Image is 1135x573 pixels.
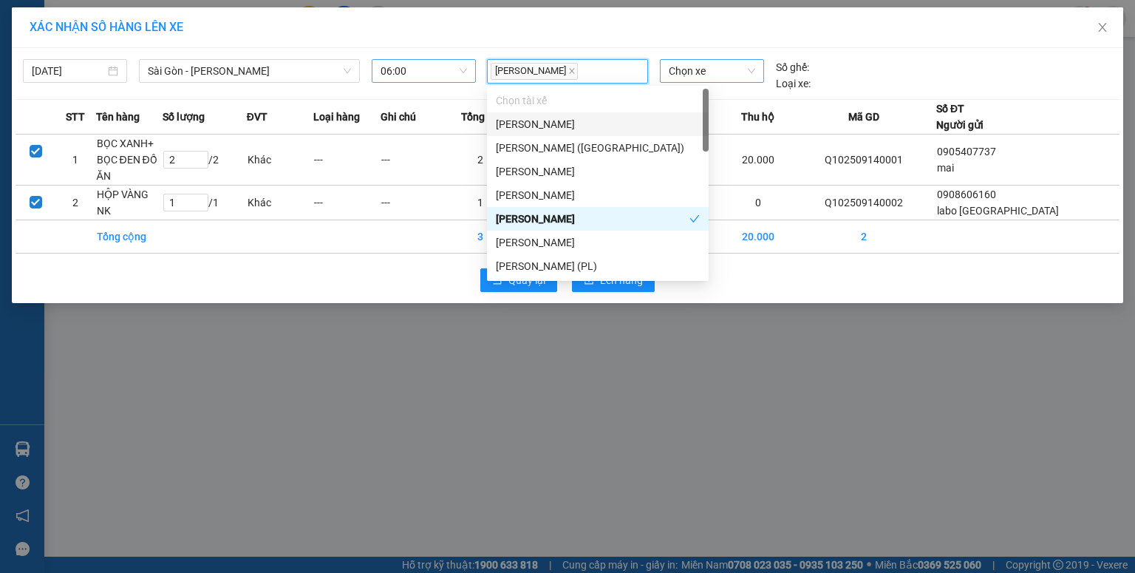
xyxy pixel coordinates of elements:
[247,109,267,125] span: ĐVT
[381,135,447,186] td: ---
[487,207,709,231] div: Vũ Đức Thuận
[496,234,700,251] div: [PERSON_NAME]
[461,109,499,125] span: Tổng SL
[776,59,809,75] span: Số ghế:
[936,101,984,133] div: Số ĐT Người gửi
[96,135,163,186] td: BỌC XANH+ BỌC ĐEN ĐỒ ĂN
[491,63,578,80] span: [PERSON_NAME]
[447,186,514,220] td: 1
[741,109,774,125] span: Thu hộ
[937,189,996,200] span: 0908606160
[725,135,791,186] td: 20.000
[55,186,95,220] td: 2
[937,146,996,157] span: 0905407737
[1097,21,1108,33] span: close
[163,186,247,220] td: / 1
[792,220,936,254] td: 2
[1082,7,1123,49] button: Close
[689,214,700,224] span: check
[496,116,700,132] div: [PERSON_NAME]
[148,60,351,82] span: Sài Gòn - Phương Lâm
[776,75,811,92] span: Loại xe:
[725,186,791,220] td: 0
[343,67,352,75] span: down
[496,211,689,227] div: [PERSON_NAME]
[313,109,360,125] span: Loại hàng
[247,135,313,186] td: Khác
[55,135,95,186] td: 1
[381,186,447,220] td: ---
[487,183,709,207] div: Trương Văn Đức
[937,162,954,174] span: mai
[669,60,754,82] span: Chọn xe
[447,220,514,254] td: 3
[163,135,247,186] td: / 2
[496,92,700,109] div: Chọn tài xế
[937,205,1059,217] span: labo [GEOGRAPHIC_DATA]
[96,109,140,125] span: Tên hàng
[792,186,936,220] td: Q102509140002
[496,187,700,203] div: [PERSON_NAME]
[487,254,709,278] div: Nguyễn Đình Nam (PL)
[496,163,700,180] div: [PERSON_NAME]
[487,136,709,160] div: Vương Trí Tài (Phú Hoà)
[96,186,163,220] td: HỘP VÀNG NK
[163,109,205,125] span: Số lượng
[480,268,557,292] button: rollbackQuay lại
[313,135,380,186] td: ---
[381,60,467,82] span: 06:00
[848,109,879,125] span: Mã GD
[496,258,700,274] div: [PERSON_NAME] (PL)
[66,109,85,125] span: STT
[487,160,709,183] div: Phi Nguyên Sa
[487,112,709,136] div: Phạm Văn Chí
[725,220,791,254] td: 20.000
[487,89,709,112] div: Chọn tài xế
[447,135,514,186] td: 2
[487,231,709,254] div: Nguyễn Hữu Nhân
[30,20,183,34] span: XÁC NHẬN SỐ HÀNG LÊN XE
[247,186,313,220] td: Khác
[32,63,105,79] input: 14/09/2025
[96,220,163,254] td: Tổng cộng
[313,186,380,220] td: ---
[381,109,416,125] span: Ghi chú
[568,67,576,75] span: close
[792,135,936,186] td: Q102509140001
[496,140,700,156] div: [PERSON_NAME] ([GEOGRAPHIC_DATA])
